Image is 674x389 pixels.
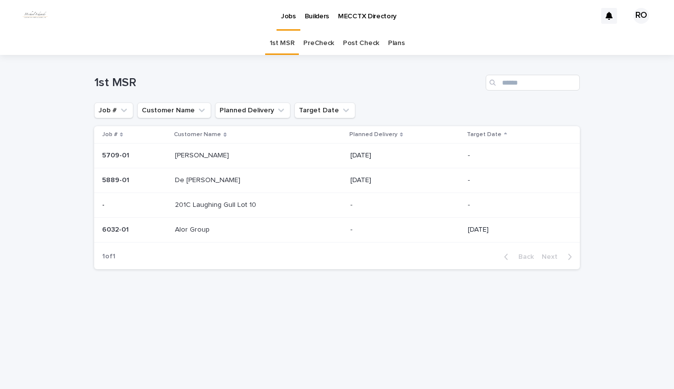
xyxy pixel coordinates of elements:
input: Search [486,75,580,91]
h1: 1st MSR [94,76,482,90]
button: Planned Delivery [215,102,290,118]
tr: 6032-016032-01 Alor GroupAlor Group -[DATE] [94,217,580,242]
p: - [468,151,564,160]
span: Next [542,253,563,260]
p: [DATE] [350,151,459,160]
p: - [468,176,564,185]
p: 5889-01 [102,174,131,185]
p: 1 of 1 [94,244,123,269]
a: PreCheck [303,32,334,55]
p: - [468,201,564,209]
button: Customer Name [137,102,211,118]
a: Plans [388,32,404,55]
div: RO [633,8,649,24]
button: Target Date [294,102,355,118]
p: [DATE] [350,176,459,185]
p: 5709-01 [102,149,131,160]
p: Job # [102,129,117,140]
a: Post Check [343,32,379,55]
p: - [350,226,459,234]
p: [DATE] [468,226,564,234]
tr: 5889-015889-01 De [PERSON_NAME]De [PERSON_NAME] [DATE]- [94,168,580,193]
p: Planned Delivery [349,129,397,140]
p: [PERSON_NAME] [175,149,231,160]
a: 1st MSR [270,32,295,55]
p: - [102,199,107,209]
img: dhEtdSsQReaQtgKTuLrt [20,6,51,26]
p: - [350,201,459,209]
tr: 5709-015709-01 [PERSON_NAME][PERSON_NAME] [DATE]- [94,144,580,168]
tr: -- 201C Laughing Gull Lot 10201C Laughing Gull Lot 10 -- [94,193,580,217]
p: 6032-01 [102,224,131,234]
button: Next [538,252,580,261]
p: Alor Group [175,224,212,234]
p: Target Date [467,129,502,140]
button: Back [496,252,538,261]
button: Job # [94,102,133,118]
span: Back [512,253,534,260]
p: De [PERSON_NAME] [175,174,242,185]
p: Customer Name [174,129,221,140]
p: 201C Laughing Gull Lot 10 [175,199,258,209]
